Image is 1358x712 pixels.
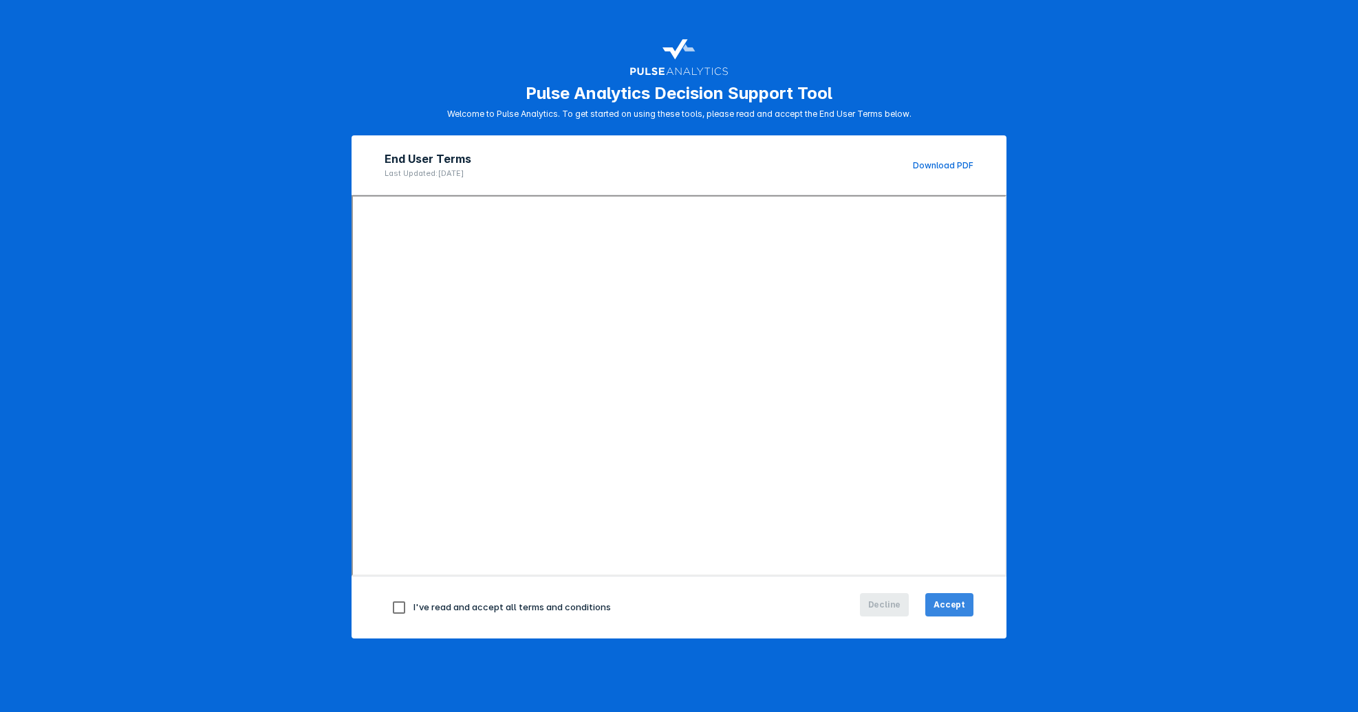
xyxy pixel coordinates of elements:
[526,83,832,103] h1: Pulse Analytics Decision Support Tool
[860,593,909,616] button: Decline
[629,33,729,78] img: pulse-logo-user-terms.svg
[913,160,973,170] a: Download PDF
[413,601,611,612] span: I've read and accept all terms and conditions
[868,599,901,611] span: Decline
[934,599,965,611] span: Accept
[385,152,471,166] h2: End User Terms
[925,593,973,616] button: Accept
[447,109,912,119] p: Welcome to Pulse Analytics. To get started on using these tools, please read and accept the End U...
[385,168,471,178] p: Last Updated: [DATE]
